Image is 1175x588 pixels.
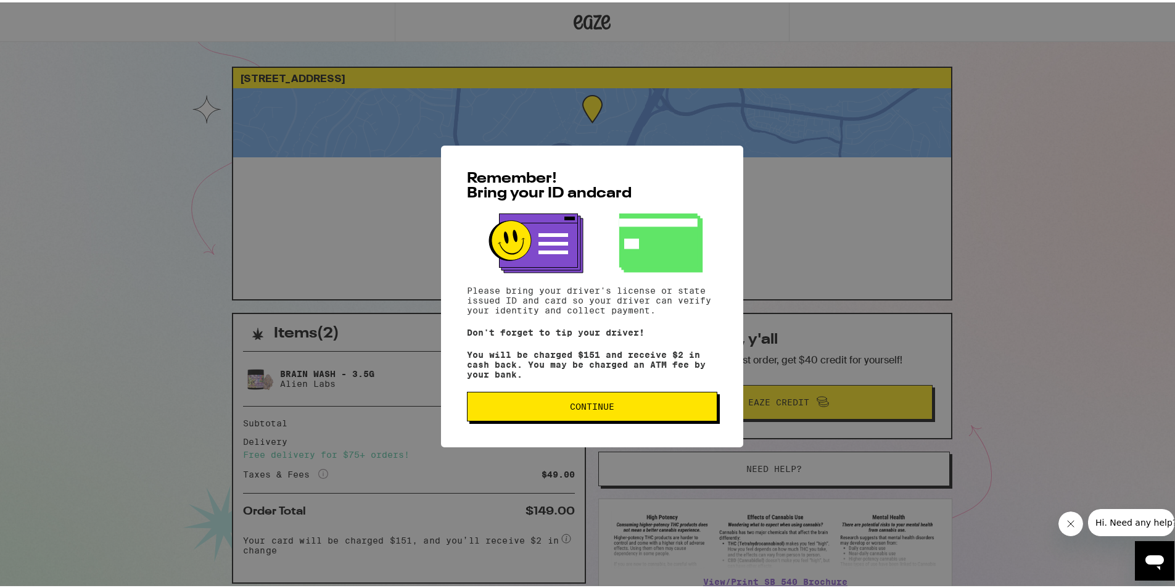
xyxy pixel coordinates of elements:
p: You will be charged $151 and receive $2 in cash back. You may be charged an ATM fee by your bank. [467,347,717,377]
button: Continue [467,389,717,419]
iframe: Message from company [1088,507,1174,534]
iframe: Button to launch messaging window [1135,539,1174,578]
span: Remember! Bring your ID and card [467,169,632,199]
p: Don't forget to tip your driver! [467,325,717,335]
p: Please bring your driver's license or state issued ID and card so your driver can verify your ide... [467,283,717,313]
iframe: Close message [1058,509,1083,534]
span: Hi. Need any help? [7,9,89,19]
span: Continue [570,400,614,408]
